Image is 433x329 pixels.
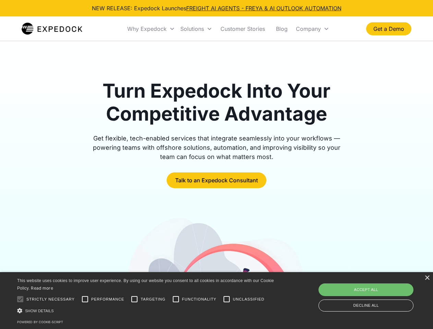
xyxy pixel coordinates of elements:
[26,296,75,302] span: Strictly necessary
[270,17,293,40] a: Blog
[141,296,165,302] span: Targeting
[22,22,82,36] a: home
[319,255,433,329] iframe: Chat Widget
[92,4,341,12] div: NEW RELEASE: Expedock Launches
[85,134,348,161] div: Get flexible, tech-enabled services that integrate seamlessly into your workflows — powering team...
[233,296,264,302] span: Unclassified
[215,17,270,40] a: Customer Stories
[293,17,332,40] div: Company
[17,278,274,291] span: This website uses cookies to improve user experience. By using our website you consent to all coo...
[366,22,411,35] a: Get a Demo
[25,309,54,313] span: Show details
[17,320,63,324] a: Powered by cookie-script
[127,25,167,32] div: Why Expedock
[182,296,216,302] span: Functionality
[296,25,321,32] div: Company
[17,307,276,314] div: Show details
[91,296,124,302] span: Performance
[186,5,341,12] a: FREIGHT AI AGENTS - FREYA & AI OUTLOOK AUTOMATION
[167,172,266,188] a: Talk to an Expedock Consultant
[180,25,204,32] div: Solutions
[31,285,53,291] a: Read more
[22,22,82,36] img: Expedock Logo
[178,17,215,40] div: Solutions
[85,80,348,125] h1: Turn Expedock Into Your Competitive Advantage
[124,17,178,40] div: Why Expedock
